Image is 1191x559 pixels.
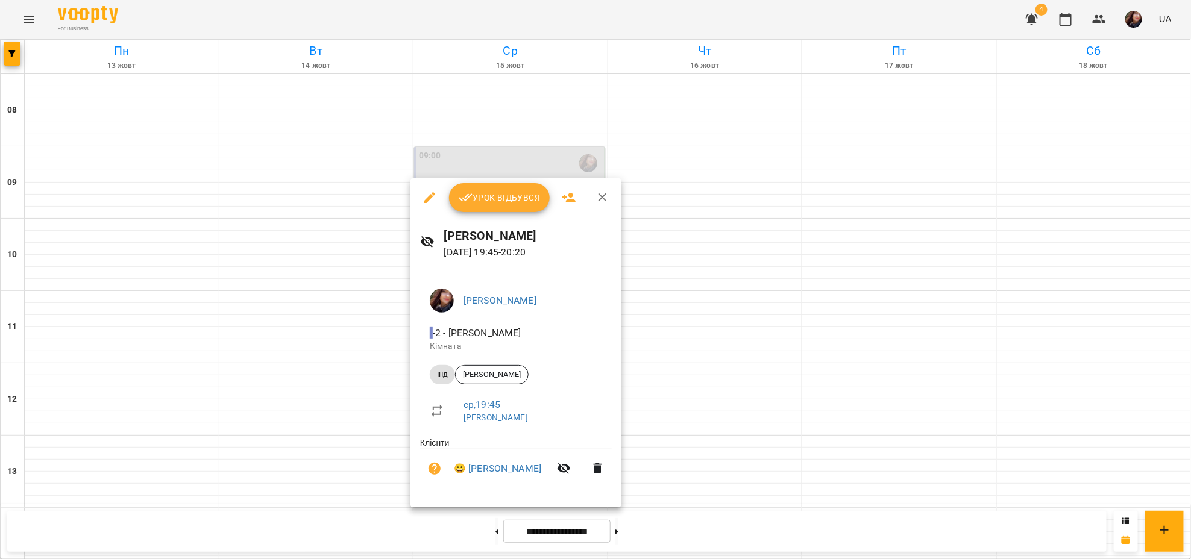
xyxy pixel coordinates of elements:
[455,365,529,384] div: [PERSON_NAME]
[464,295,536,306] a: [PERSON_NAME]
[456,369,528,380] span: [PERSON_NAME]
[430,369,455,380] span: Інд
[444,226,612,245] h6: [PERSON_NAME]
[430,289,454,313] img: f61110628bd5330013bfb8ce8251fa0e.png
[459,190,541,205] span: Урок відбувся
[449,183,550,212] button: Урок відбувся
[420,437,612,493] ul: Клієнти
[454,461,541,476] a: 😀 [PERSON_NAME]
[464,413,528,422] a: [PERSON_NAME]
[444,245,612,260] p: [DATE] 19:45 - 20:20
[464,399,500,410] a: ср , 19:45
[430,340,602,352] p: Кімната
[430,327,524,339] span: - 2 - [PERSON_NAME]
